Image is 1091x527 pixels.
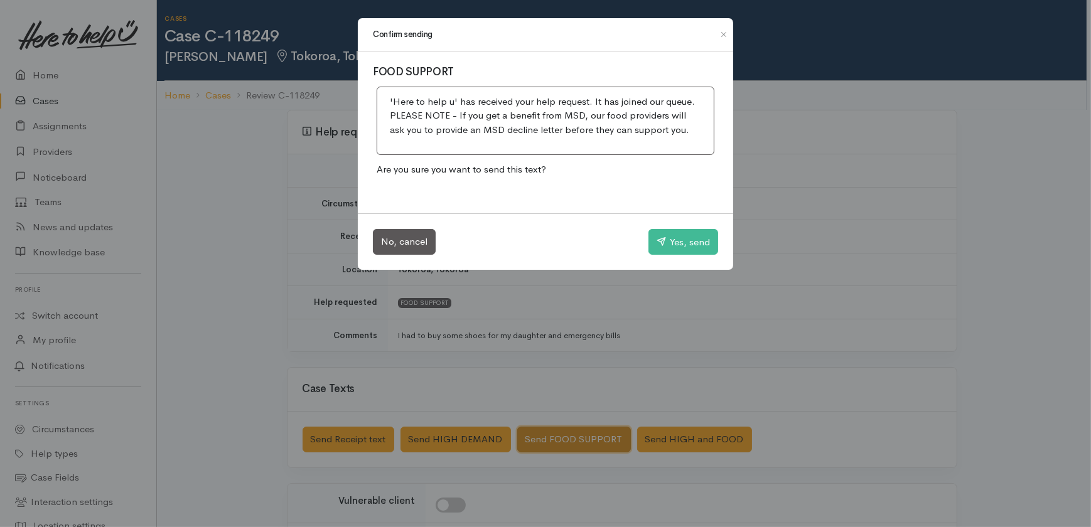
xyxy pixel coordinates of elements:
button: No, cancel [373,229,436,255]
h1: Confirm sending [373,28,433,41]
p: Are you sure you want to send this text? [373,159,718,181]
h3: FOOD SUPPORT [373,67,718,78]
button: Yes, send [648,229,718,255]
button: Close [714,27,734,42]
p: 'Here to help u' has received your help request. It has joined our queue. PLEASE NOTE - If you ge... [390,95,701,137]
